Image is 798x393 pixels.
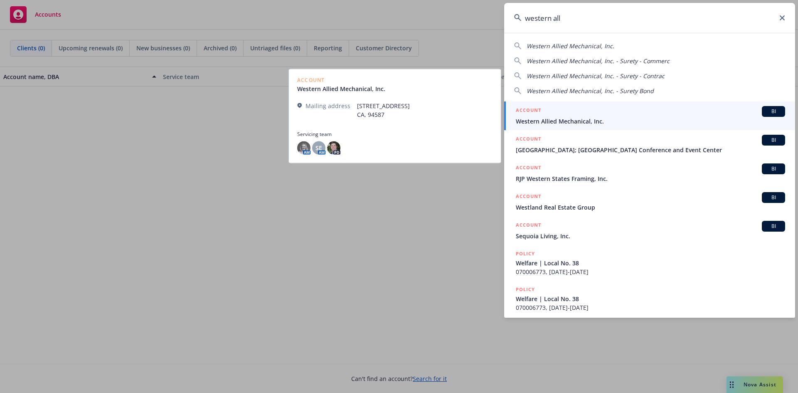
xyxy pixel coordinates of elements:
[504,101,795,130] a: ACCOUNTBIWestern Allied Mechanical, Inc.
[516,232,785,240] span: Sequoia Living, Inc.
[516,285,535,294] h5: POLICY
[516,192,541,202] h5: ACCOUNT
[765,165,782,173] span: BI
[516,106,541,116] h5: ACCOUNT
[504,3,795,33] input: Search...
[527,57,670,65] span: Western Allied Mechanical, Inc. - Surety - Commerc
[516,174,785,183] span: RJP Western States Framing, Inc.
[516,163,541,173] h5: ACCOUNT
[765,222,782,230] span: BI
[504,188,795,216] a: ACCOUNTBIWestland Real Estate Group
[516,203,785,212] span: Westland Real Estate Group
[765,108,782,115] span: BI
[516,294,785,303] span: Welfare | Local No. 38
[765,194,782,201] span: BI
[516,117,785,126] span: Western Allied Mechanical, Inc.
[516,135,541,145] h5: ACCOUNT
[527,42,614,50] span: Western Allied Mechanical, Inc.
[527,87,654,95] span: Western Allied Mechanical, Inc. - Surety Bond
[516,259,785,267] span: Welfare | Local No. 38
[504,216,795,245] a: ACCOUNTBISequoia Living, Inc.
[504,281,795,316] a: POLICYWelfare | Local No. 38070006773, [DATE]-[DATE]
[516,267,785,276] span: 070006773, [DATE]-[DATE]
[765,136,782,144] span: BI
[504,245,795,281] a: POLICYWelfare | Local No. 38070006773, [DATE]-[DATE]
[516,303,785,312] span: 070006773, [DATE]-[DATE]
[504,159,795,188] a: ACCOUNTBIRJP Western States Framing, Inc.
[504,130,795,159] a: ACCOUNTBI[GEOGRAPHIC_DATA]; [GEOGRAPHIC_DATA] Conference and Event Center
[527,72,665,80] span: Western Allied Mechanical, Inc. - Surety - Contrac
[516,221,541,231] h5: ACCOUNT
[516,146,785,154] span: [GEOGRAPHIC_DATA]; [GEOGRAPHIC_DATA] Conference and Event Center
[516,250,535,258] h5: POLICY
